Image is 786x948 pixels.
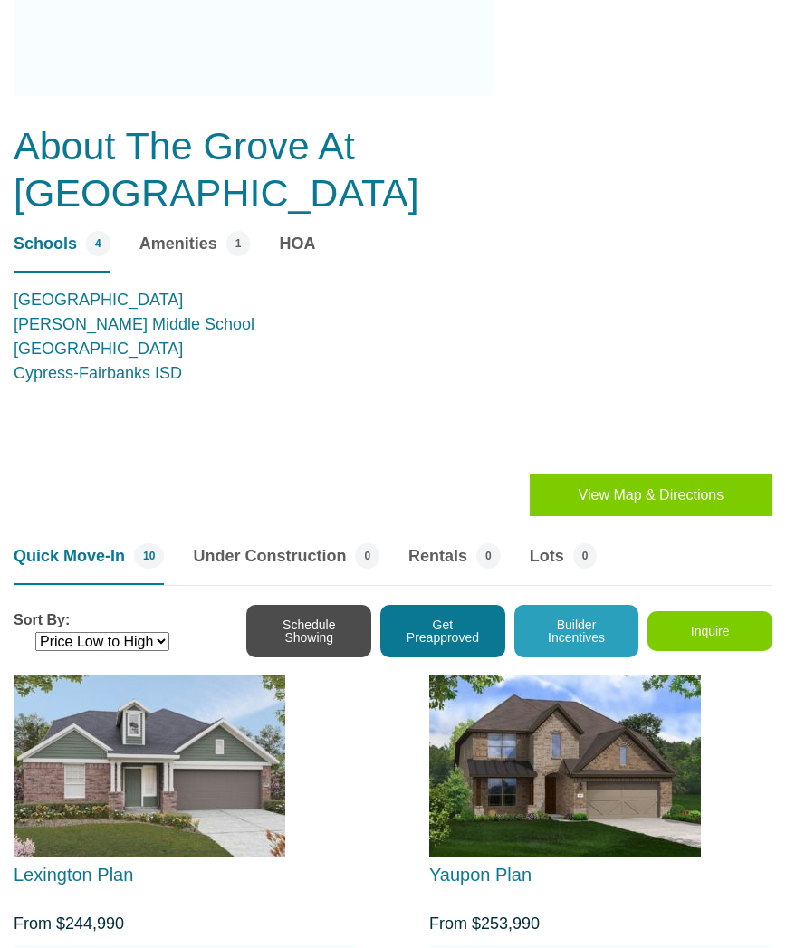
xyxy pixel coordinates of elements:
[14,315,254,333] a: [PERSON_NAME] Middle School
[14,340,183,358] a: [GEOGRAPHIC_DATA]
[429,912,772,936] div: From $253,990
[14,291,183,309] a: [GEOGRAPHIC_DATA]
[139,231,251,273] a: Amenities 1
[355,543,379,569] span: 0
[279,231,315,273] a: HOA
[380,605,505,657] button: Get Preapproved
[14,912,357,936] div: From $244,990
[647,611,772,651] button: Inquire
[279,232,315,256] span: HOA
[14,232,77,256] span: Schools
[476,543,501,569] span: 0
[408,544,467,569] span: Rentals
[14,865,133,885] a: Lexington Plan
[573,543,598,569] span: 0
[408,543,501,585] a: Rentals 0
[14,543,164,585] a: Quick Move-In 10
[14,123,494,216] h3: About The Grove At [GEOGRAPHIC_DATA]
[14,609,219,653] div: Sort By:
[246,605,371,657] button: Schedule Showing
[14,544,125,569] span: Quick Move-In
[134,543,164,569] span: 10
[530,474,772,516] button: View Map & Directions
[86,231,110,256] span: 4
[193,543,379,585] a: Under Construction 0
[514,605,639,657] button: Builder Incentives
[14,231,110,273] a: Schools 4
[14,364,182,382] a: Cypress-Fairbanks ISD
[530,544,564,569] span: Lots
[139,232,217,256] span: Amenities
[530,543,598,585] a: Lots 0
[193,544,346,569] span: Under Construction
[429,865,532,885] a: Yaupon Plan
[226,231,251,256] span: 1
